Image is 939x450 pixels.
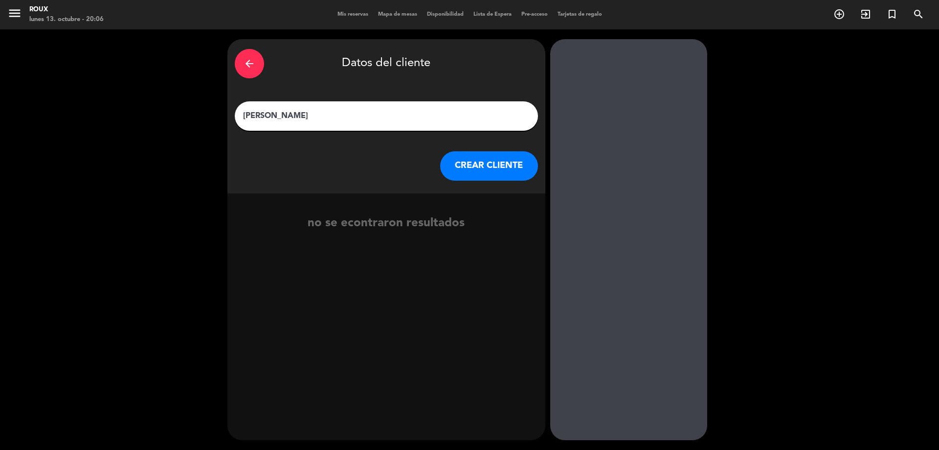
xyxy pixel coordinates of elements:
i: exit_to_app [860,8,872,20]
span: Mis reservas [333,12,373,17]
span: Tarjetas de regalo [553,12,607,17]
div: Datos del cliente [235,47,538,81]
i: menu [7,6,22,21]
i: turned_in_not [886,8,898,20]
button: CREAR CLIENTE [440,151,538,181]
span: Disponibilidad [422,12,469,17]
i: add_circle_outline [833,8,845,20]
div: no se econtraron resultados [227,214,545,233]
span: Lista de Espera [469,12,516,17]
span: Pre-acceso [516,12,553,17]
input: Escriba nombre, correo electrónico o número de teléfono... [242,109,531,123]
div: Roux [29,5,104,15]
span: Mapa de mesas [373,12,422,17]
i: arrow_back [244,58,255,70]
i: search [913,8,924,20]
button: menu [7,6,22,24]
div: lunes 13. octubre - 20:06 [29,15,104,24]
